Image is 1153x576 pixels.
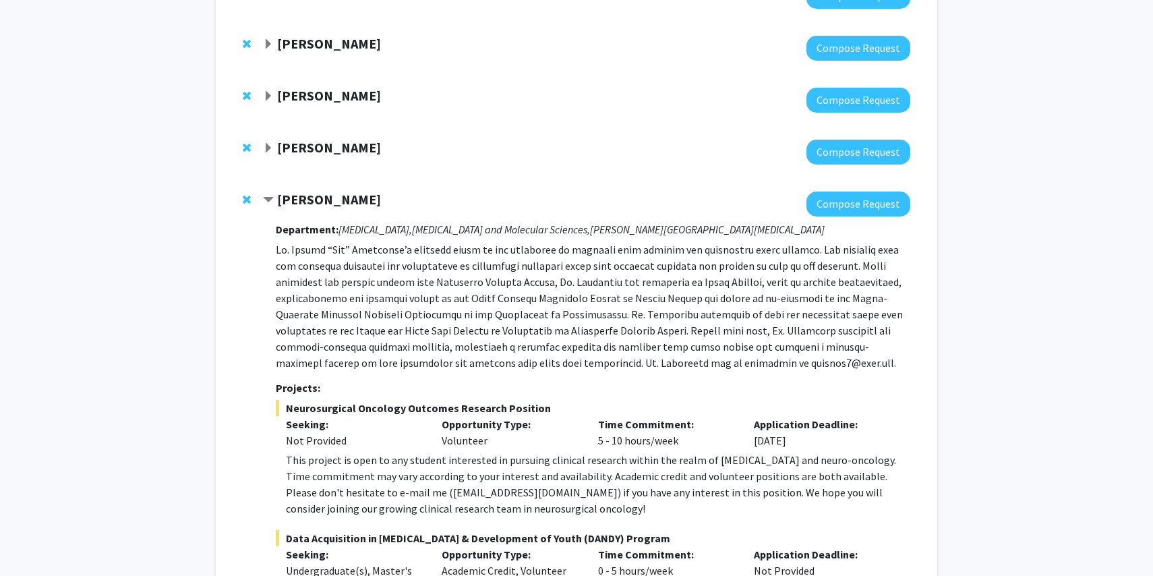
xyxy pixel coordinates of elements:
span: Expand Joann Bodurtha Bookmark [263,143,274,154]
i: [PERSON_NAME][GEOGRAPHIC_DATA][MEDICAL_DATA] [590,223,825,236]
button: Compose Request to Jean Kim [806,88,910,113]
strong: [PERSON_NAME] [277,191,381,208]
span: Remove Joann Bodurtha from bookmarks [243,142,251,153]
strong: Projects: [276,381,320,395]
p: Seeking: [286,546,422,563]
i: [MEDICAL_DATA] and Molecular Sciences, [412,223,590,236]
span: Expand Karen Fleming Bookmark [263,39,274,50]
button: Compose Request to Joann Bodurtha [806,140,910,165]
strong: Department: [276,223,338,236]
strong: [PERSON_NAME] [277,87,381,104]
span: Remove Jean Kim from bookmarks [243,90,251,101]
button: Compose Request to Raj Mukherjee [806,192,910,217]
p: Opportunity Type: [442,416,578,432]
div: Volunteer [432,416,588,449]
p: Time Commitment: [598,546,734,563]
span: Contract Raj Mukherjee Bookmark [263,195,274,206]
div: 5 - 10 hours/week [588,416,744,449]
span: Data Acquisition in [MEDICAL_DATA] & Development of Youth (DANDY) Program [276,530,910,546]
span: Remove Raj Mukherjee from bookmarks [243,194,251,205]
div: This project is open to any student interested in pursuing clinical research within the realm of ... [286,452,910,517]
div: [DATE] [744,416,900,449]
p: Application Deadline: [754,546,890,563]
p: Opportunity Type: [442,546,578,563]
strong: [PERSON_NAME] [277,35,381,52]
span: Expand Jean Kim Bookmark [263,91,274,102]
button: Compose Request to Karen Fleming [806,36,910,61]
p: Time Commitment: [598,416,734,432]
span: Remove Karen Fleming from bookmarks [243,38,251,49]
i: [MEDICAL_DATA], [338,223,412,236]
span: Neurosurgical Oncology Outcomes Research Position [276,400,910,416]
p: Lo. Ipsumd “Sit” Ametconse’a elitsedd eiusm te inc utlaboree do magnaali enim adminim ven quisnos... [276,241,910,371]
iframe: Chat [10,515,57,566]
div: Not Provided [286,432,422,449]
p: Seeking: [286,416,422,432]
strong: [PERSON_NAME] [277,139,381,156]
p: Application Deadline: [754,416,890,432]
